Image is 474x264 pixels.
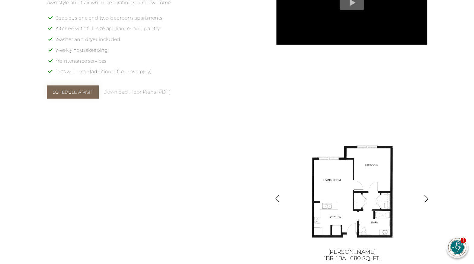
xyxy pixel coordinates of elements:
div: 1 [460,238,466,243]
li: Washer and dryer included [55,36,265,47]
button: Show next [422,195,430,204]
li: Weekly housekeeping [55,47,265,58]
li: Spacious one and two-bedroom apartments [55,15,265,26]
li: Maintenance services [55,58,265,69]
li: Kitchen with full-size appliances and pantry [55,26,265,36]
a: Download Floor Plans (PDF) [103,89,171,95]
li: Pets welcome (additional fee may apply) [55,69,265,79]
h3: [PERSON_NAME] 1BR, 1BA | 680 sq. ft. [284,249,420,262]
img: Glen_IL-Sinclair-680sf.jpg [297,139,406,247]
img: Show next [422,195,430,203]
button: Show previous [273,195,281,204]
img: avatar [448,238,466,256]
img: Show previous [273,195,281,203]
a: Schedule a Visit [47,85,99,99]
